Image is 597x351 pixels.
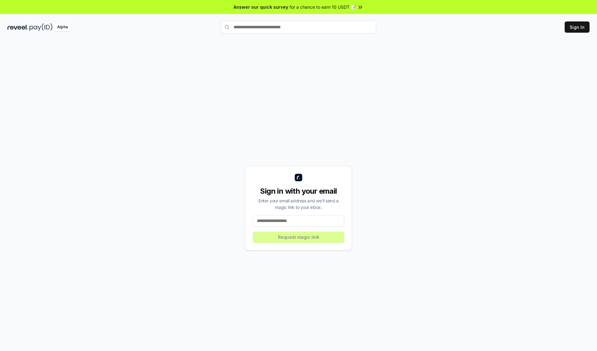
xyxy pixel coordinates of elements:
div: Sign in with your email [253,186,344,196]
div: Enter your email address and we’ll send a magic link to your inbox. [253,197,344,210]
img: reveel_dark [7,23,28,31]
span: for a chance to earn 10 USDT 📝 [289,4,356,10]
img: pay_id [30,23,53,31]
span: Answer our quick survey [234,4,288,10]
div: Alpha [54,23,71,31]
img: logo_small [295,174,302,181]
button: Sign In [565,21,590,33]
